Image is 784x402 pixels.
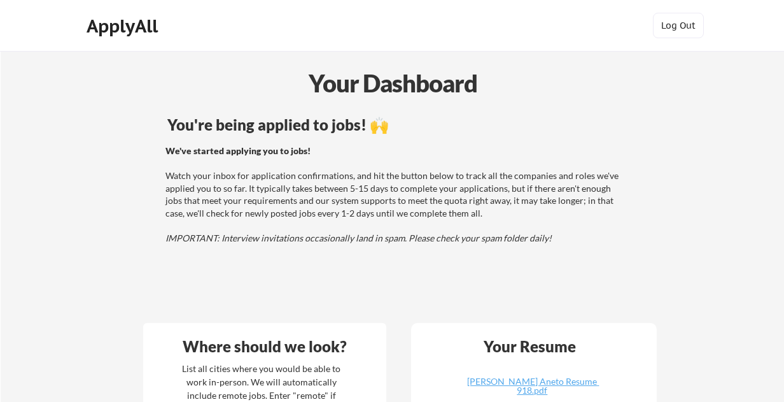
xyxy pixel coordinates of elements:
[456,377,608,397] a: [PERSON_NAME] Aneto Resume 918.pdf
[87,15,162,37] div: ApplyAll
[456,377,608,395] div: [PERSON_NAME] Aneto Resume 918.pdf
[167,117,626,133] div: You're being applied to jobs! 🙌
[653,13,704,38] button: Log Out
[165,233,552,243] em: IMPORTANT: Interview invitations occasionally land in spam. Please check your spam folder daily!
[146,339,383,354] div: Where should we look?
[466,339,592,354] div: Your Resume
[165,145,311,156] strong: We've started applying you to jobs!
[1,65,784,101] div: Your Dashboard
[165,145,624,245] div: Watch your inbox for application confirmations, and hit the button below to track all the compani...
